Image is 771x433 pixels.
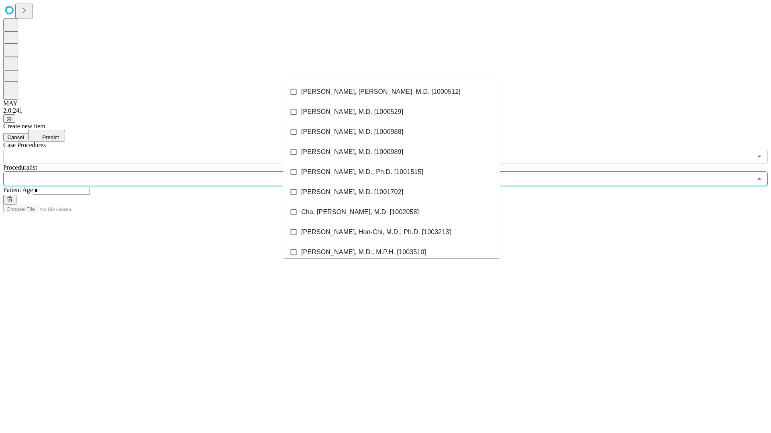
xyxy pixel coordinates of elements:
[301,207,419,217] span: Cha, [PERSON_NAME], M.D. [1002058]
[3,164,37,171] span: Proceduralist
[3,107,768,114] div: 2.0.241
[754,151,765,162] button: Open
[3,133,28,142] button: Cancel
[6,115,12,121] span: @
[301,247,426,257] span: [PERSON_NAME], M.D., M.P.H. [1003510]
[301,167,423,177] span: [PERSON_NAME], M.D., Ph.D. [1001515]
[3,186,33,193] span: Patient Age
[42,134,59,140] span: Predict
[301,147,403,157] span: [PERSON_NAME], M.D. [1000989]
[28,130,65,142] button: Predict
[754,173,765,184] button: Close
[301,227,451,237] span: [PERSON_NAME], Hon-Chi, M.D., Ph.D. [1003213]
[3,123,45,129] span: Create new item
[301,127,403,137] span: [PERSON_NAME], M.D. [1000988]
[301,107,403,117] span: [PERSON_NAME], M.D. [1000529]
[301,87,461,97] span: [PERSON_NAME], [PERSON_NAME], M.D. [1000512]
[3,142,46,148] span: Scheduled Procedure
[7,134,24,140] span: Cancel
[3,114,15,123] button: @
[3,100,768,107] div: MAY
[301,187,403,197] span: [PERSON_NAME], M.D. [1001702]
